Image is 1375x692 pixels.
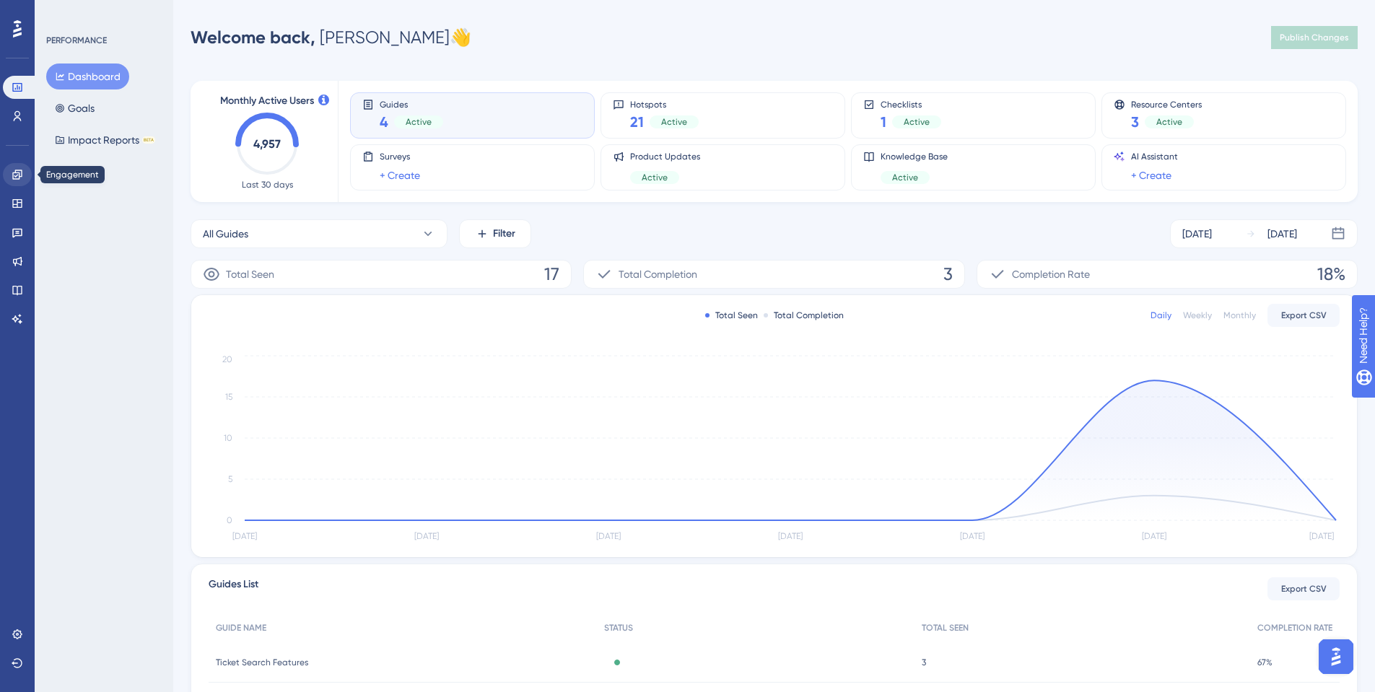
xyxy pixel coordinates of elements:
span: 4 [380,112,388,132]
span: All Guides [203,225,248,242]
span: Knowledge Base [881,151,948,162]
span: Welcome back, [191,27,315,48]
button: Impact ReportsBETA [46,127,164,153]
tspan: 10 [224,433,232,443]
span: Total Seen [226,266,274,283]
div: PERFORMANCE [46,35,107,46]
span: Last 30 days [242,179,293,190]
span: Active [892,172,918,183]
button: Dashboard [46,63,129,89]
button: Export CSV [1267,304,1340,327]
span: 3 [922,657,926,668]
span: Checklists [881,99,941,109]
span: Active [642,172,668,183]
tspan: [DATE] [414,531,439,541]
span: 21 [630,112,644,132]
span: Completion Rate [1012,266,1090,283]
tspan: [DATE] [1142,531,1166,541]
button: Goals [46,95,103,121]
span: 17 [544,263,559,286]
span: STATUS [604,622,633,634]
span: Active [1156,116,1182,128]
span: 3 [1131,112,1139,132]
div: Weekly [1183,310,1212,321]
tspan: [DATE] [778,531,803,541]
iframe: UserGuiding AI Assistant Launcher [1314,635,1358,678]
text: 4,957 [253,137,281,151]
div: Total Seen [705,310,758,321]
span: Publish Changes [1280,32,1349,43]
span: Monthly Active Users [220,92,314,110]
span: 67% [1257,657,1273,668]
tspan: 0 [227,515,232,525]
tspan: 5 [228,474,232,484]
a: + Create [380,167,420,184]
span: Export CSV [1281,583,1327,595]
span: TOTAL SEEN [922,622,969,634]
div: [DATE] [1267,225,1297,242]
span: Total Completion [619,266,697,283]
span: Need Help? [34,4,90,21]
span: Export CSV [1281,310,1327,321]
span: 3 [943,263,953,286]
tspan: [DATE] [1309,531,1334,541]
span: Surveys [380,151,420,162]
div: Monthly [1223,310,1256,321]
div: Daily [1151,310,1171,321]
span: 1 [881,112,886,132]
div: [DATE] [1182,225,1212,242]
span: Resource Centers [1131,99,1202,109]
span: Guides [380,99,443,109]
button: Filter [459,219,531,248]
span: Active [406,116,432,128]
tspan: 20 [222,354,232,364]
span: AI Assistant [1131,151,1178,162]
button: All Guides [191,219,448,248]
button: Export CSV [1267,577,1340,600]
span: Filter [493,225,515,242]
span: Product Updates [630,151,700,162]
div: [PERSON_NAME] 👋 [191,26,471,49]
span: Hotspots [630,99,699,109]
a: + Create [1131,167,1171,184]
tspan: 15 [225,392,232,402]
span: Ticket Search Features [216,657,308,668]
tspan: [DATE] [596,531,621,541]
span: Active [904,116,930,128]
span: COMPLETION RATE [1257,622,1332,634]
div: BETA [142,136,155,144]
tspan: [DATE] [960,531,985,541]
tspan: [DATE] [232,531,257,541]
span: Active [661,116,687,128]
button: Publish Changes [1271,26,1358,49]
span: Guides List [209,576,258,602]
span: GUIDE NAME [216,622,266,634]
span: 18% [1317,263,1345,286]
div: Total Completion [764,310,844,321]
